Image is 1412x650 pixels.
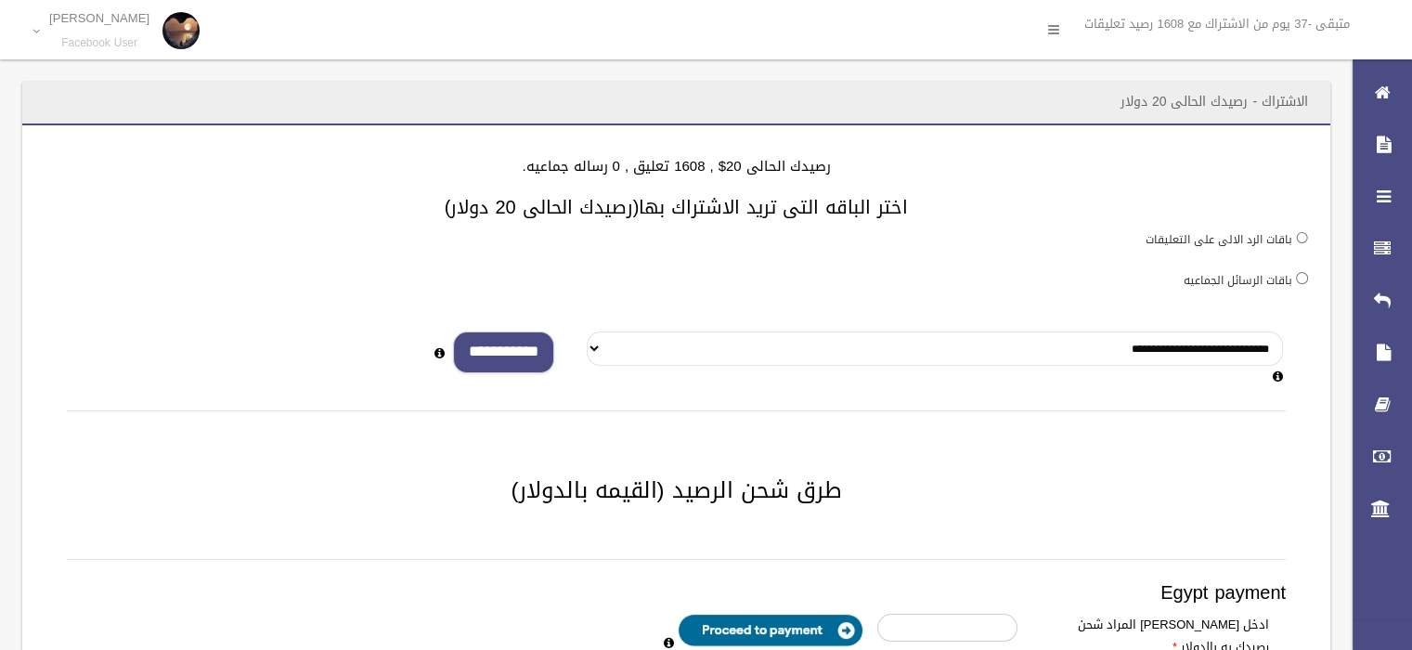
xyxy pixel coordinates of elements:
header: الاشتراك - رصيدك الحالى 20 دولار [1098,84,1330,120]
label: باقات الرد الالى على التعليقات [1146,229,1292,250]
label: باقات الرسائل الجماعيه [1184,270,1292,291]
h3: Egypt payment [67,582,1286,603]
h3: اختر الباقه التى تريد الاشتراك بها(رصيدك الحالى 20 دولار) [45,197,1308,217]
small: Facebook User [49,36,149,50]
p: [PERSON_NAME] [49,11,149,25]
h2: طرق شحن الرصيد (القيمه بالدولار) [45,478,1308,502]
h4: رصيدك الحالى 20$ , 1608 تعليق , 0 رساله جماعيه. [45,159,1308,175]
